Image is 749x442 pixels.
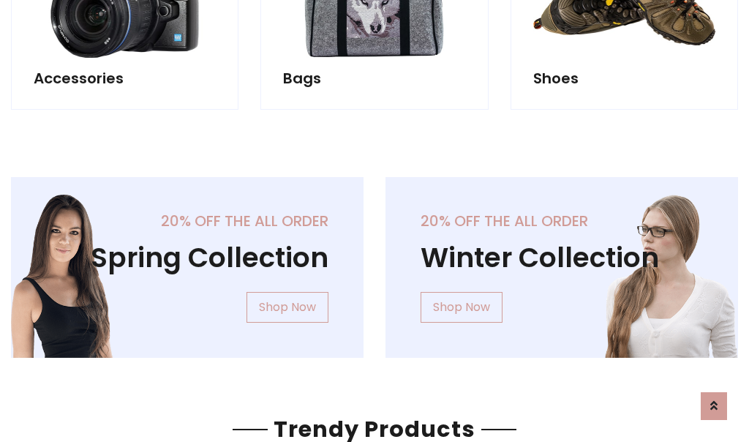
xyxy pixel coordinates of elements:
[34,70,216,87] h5: Accessories
[533,70,715,87] h5: Shoes
[421,241,703,274] h1: Winter Collection
[421,212,703,230] h5: 20% off the all order
[46,212,328,230] h5: 20% off the all order
[283,70,465,87] h5: Bags
[46,241,328,274] h1: Spring Collection
[246,292,328,323] a: Shop Now
[421,292,503,323] a: Shop Now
